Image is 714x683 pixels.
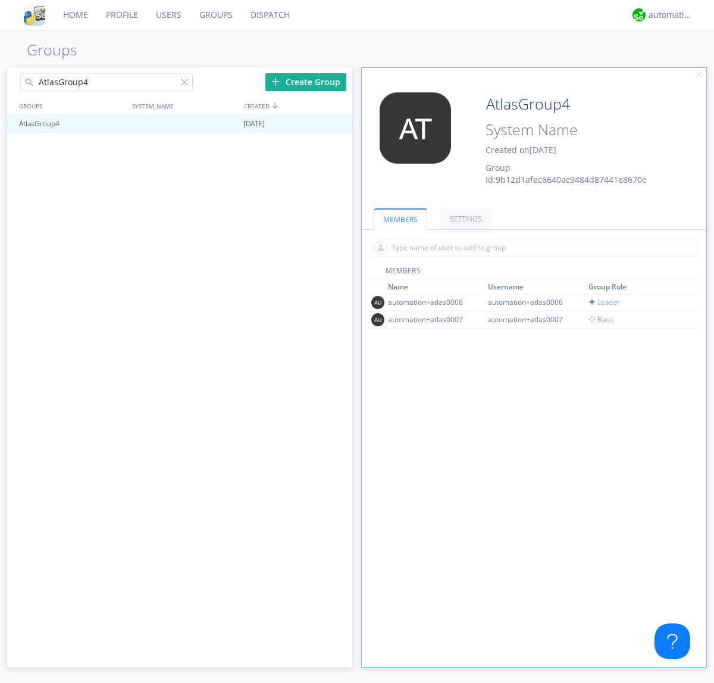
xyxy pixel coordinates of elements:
[388,314,477,325] div: automation+atlas0007
[265,73,346,91] div: Create Group
[24,4,45,26] img: cddb5a64eb264b2086981ab96f4c1ba7
[632,8,646,21] img: d2d01cd9b4174d08988066c6d424eccd
[486,144,556,155] span: Created on
[530,144,556,155] span: [DATE]
[371,313,384,326] img: 373638.png
[368,266,701,280] div: MEMBERS
[16,115,127,133] div: AtlasGroup4
[388,297,477,307] div: automation+atlas0006
[370,239,698,257] input: Type name of user to add to group
[588,314,615,325] span: Basic
[243,115,265,133] span: [DATE]
[481,92,674,116] input: Group Name
[486,162,646,185] span: Group Id: 9b12d1afec6640ac9484d87441e8670c
[654,623,690,659] iframe: Toggle Customer Support
[20,73,193,91] input: Search groups
[129,97,241,114] div: SYSTEM_NAME
[16,97,126,114] div: GROUPS
[241,97,353,114] div: CREATED
[7,115,352,133] a: AtlasGroup4[DATE]
[481,118,674,141] input: System Name
[386,280,487,294] th: Toggle SortBy
[371,92,460,164] img: 373638.png
[486,280,587,294] th: Toggle SortBy
[588,297,620,307] span: Leader
[649,9,693,21] div: automation+atlas
[587,280,687,294] th: Toggle SortBy
[440,208,491,229] a: SETTINGS
[371,296,384,309] img: 373638.png
[488,297,577,307] div: automation+atlas0006
[271,77,280,86] img: plus.svg
[695,71,703,79] img: cancel.svg
[488,314,577,325] div: automation+atlas0007
[374,208,427,230] a: MEMBERS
